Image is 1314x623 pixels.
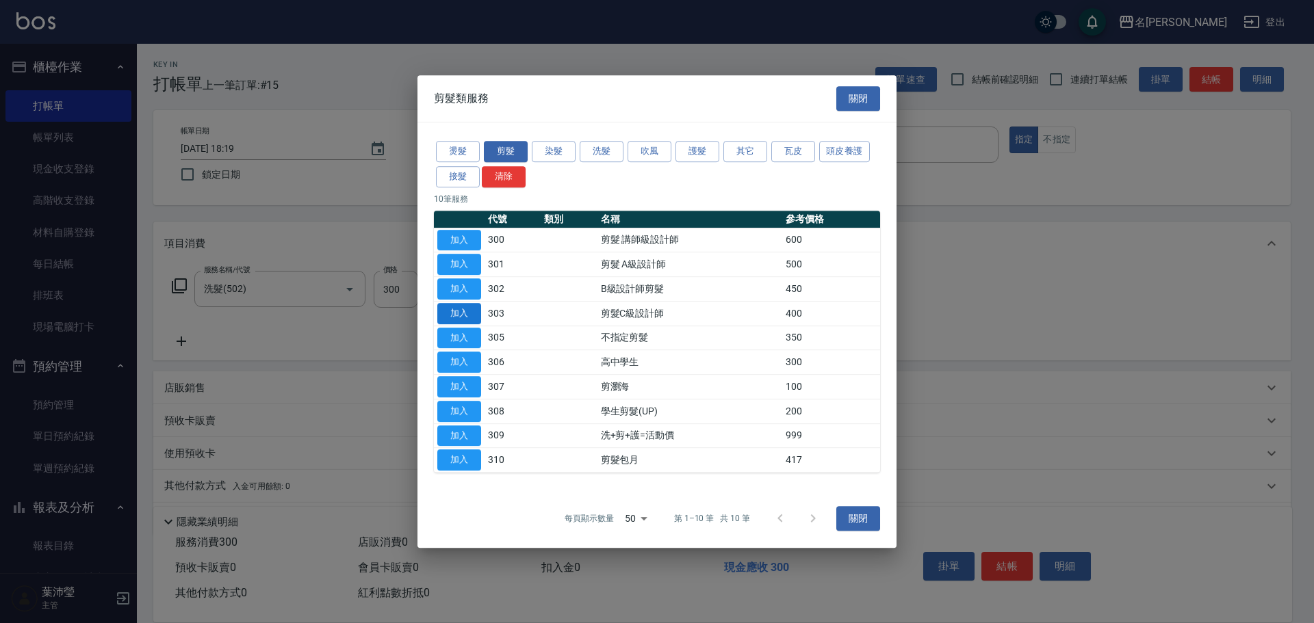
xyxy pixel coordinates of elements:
[485,350,541,375] td: 306
[434,92,489,105] span: 剪髮類服務
[485,423,541,448] td: 309
[597,448,782,473] td: 剪髮包月
[619,500,652,537] div: 50
[485,211,541,228] th: 代號
[437,401,481,422] button: 加入
[485,448,541,473] td: 310
[674,512,750,525] p: 第 1–10 筆 共 10 筆
[782,228,880,252] td: 600
[436,166,480,187] button: 接髮
[597,399,782,423] td: 學生剪髮(UP)
[782,301,880,326] td: 400
[675,141,719,162] button: 護髮
[482,166,526,187] button: 清除
[782,423,880,448] td: 999
[597,252,782,277] td: 剪髮 A級設計師
[597,228,782,252] td: 剪髮 講師級設計師
[597,423,782,448] td: 洗+剪+護=活動價
[782,350,880,375] td: 300
[437,449,481,470] button: 加入
[532,141,576,162] button: 染髮
[485,301,541,326] td: 303
[836,86,880,111] button: 關閉
[485,277,541,302] td: 302
[436,141,480,162] button: 燙髮
[565,512,614,525] p: 每頁顯示數量
[597,301,782,326] td: 剪髮C級設計師
[437,328,481,349] button: 加入
[628,141,671,162] button: 吹風
[437,352,481,373] button: 加入
[836,506,880,531] button: 關閉
[782,211,880,228] th: 參考價格
[485,375,541,399] td: 307
[485,326,541,350] td: 305
[782,252,880,277] td: 500
[434,193,880,205] p: 10 筆服務
[782,277,880,302] td: 450
[723,141,767,162] button: 其它
[437,230,481,251] button: 加入
[771,141,815,162] button: 瓦皮
[597,326,782,350] td: 不指定剪髮
[541,211,597,228] th: 類別
[597,277,782,302] td: B級設計師剪髮
[485,252,541,277] td: 301
[437,425,481,447] button: 加入
[597,375,782,399] td: 剪瀏海
[485,228,541,252] td: 300
[782,375,880,399] td: 100
[485,399,541,423] td: 308
[484,141,528,162] button: 剪髮
[437,278,481,300] button: 加入
[782,399,880,423] td: 200
[437,254,481,275] button: 加入
[819,141,870,162] button: 頭皮養護
[597,211,782,228] th: 名稱
[597,350,782,375] td: 高中學生
[782,326,880,350] td: 350
[437,303,481,324] button: 加入
[437,376,481,397] button: 加入
[782,448,880,473] td: 417
[580,141,623,162] button: 洗髮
